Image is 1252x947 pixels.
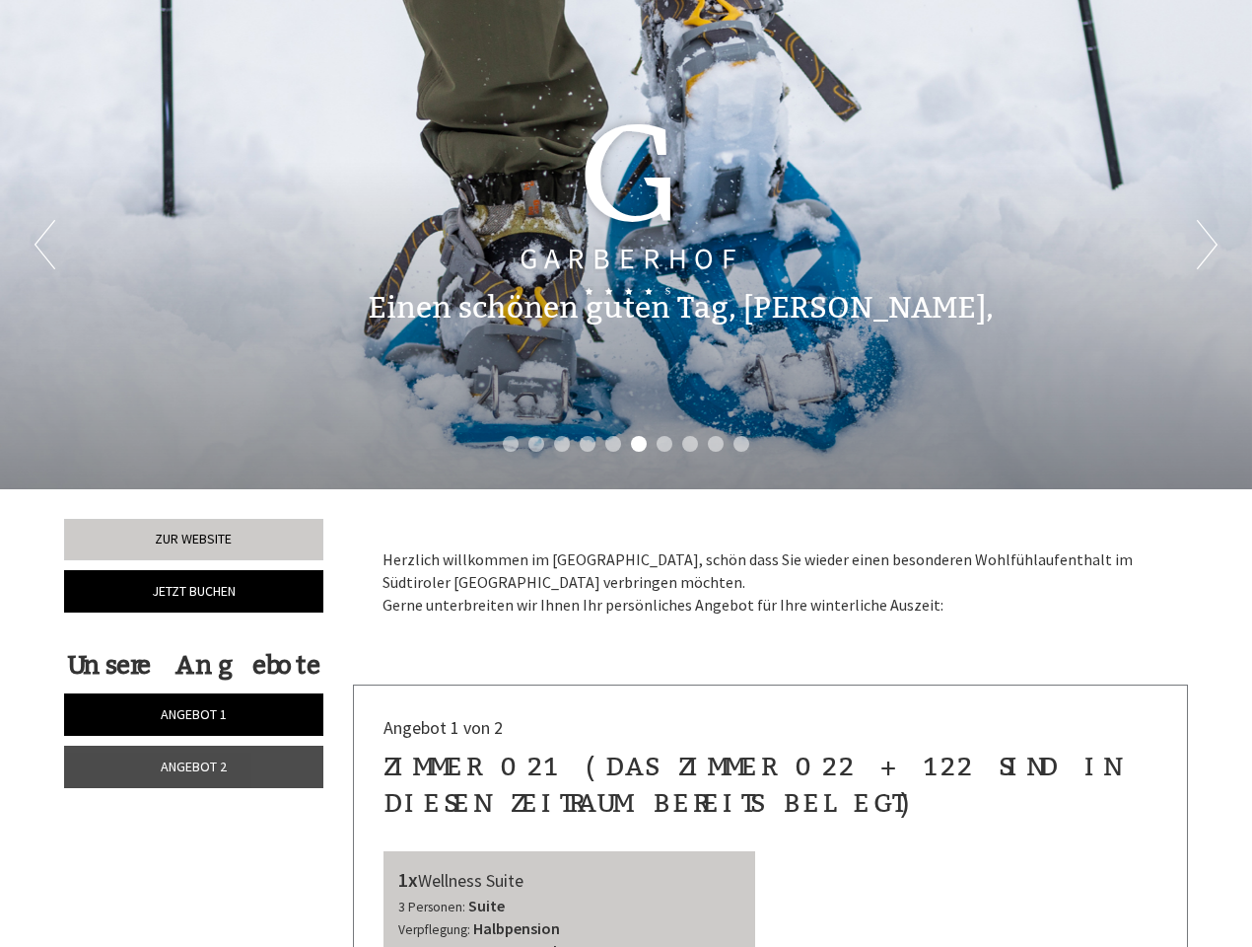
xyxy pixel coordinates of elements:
[161,705,227,723] span: Angebot 1
[1197,220,1217,269] button: Next
[473,918,560,938] b: Halbpension
[368,292,994,325] h1: Einen schönen guten Tag, [PERSON_NAME],
[35,220,55,269] button: Previous
[64,570,323,613] a: Jetzt buchen
[161,758,227,775] span: Angebot 2
[64,519,323,560] a: Zur Website
[383,716,503,739] span: Angebot 1 von 2
[398,866,741,895] div: Wellness Suite
[398,867,418,892] b: 1x
[398,899,465,915] small: 3 Personen:
[64,647,323,684] div: Unsere Angebote
[468,896,505,915] b: Suite
[383,749,1158,822] div: Zimmer 021 (das Zimmer 022 + 122 sind in diesen Zeitraum bereits belegt)
[383,548,1159,617] p: Herzlich willkommen im [GEOGRAPHIC_DATA], schön dass Sie wieder einen besonderen Wohlfühlaufentha...
[398,921,470,938] small: Verpflegung:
